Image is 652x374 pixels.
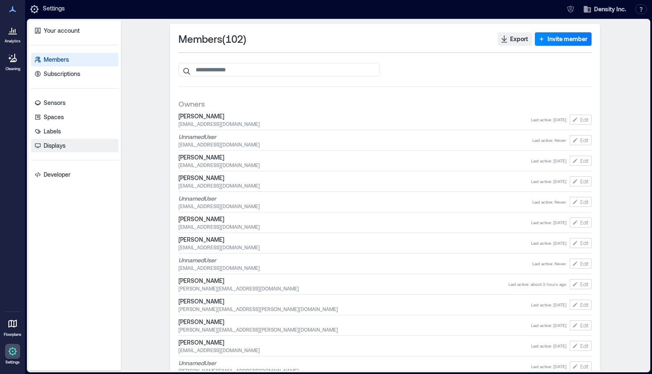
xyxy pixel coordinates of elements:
[178,215,531,223] span: [PERSON_NAME]
[580,301,589,308] span: Edit
[31,139,118,152] a: Displays
[570,279,592,289] button: Edit
[178,277,508,285] span: [PERSON_NAME]
[44,141,65,150] p: Displays
[178,195,216,202] i: Unnamed User
[178,297,531,306] span: [PERSON_NAME]
[178,182,531,189] span: [EMAIL_ADDRESS][DOMAIN_NAME]
[570,156,592,166] button: Edit
[531,178,566,184] span: Last active : [DATE]
[594,5,626,13] span: Density Inc.
[580,363,589,370] span: Edit
[44,170,71,179] p: Developer
[178,285,508,292] span: [PERSON_NAME][EMAIL_ADDRESS][DOMAIN_NAME]
[44,99,65,107] p: Sensors
[531,322,566,328] span: Last active : [DATE]
[178,203,532,209] span: [EMAIL_ADDRESS][DOMAIN_NAME]
[44,113,64,121] p: Spaces
[580,281,589,288] span: Edit
[2,48,23,74] a: Cleaning
[570,259,592,269] button: Edit
[178,244,531,251] span: [EMAIL_ADDRESS][DOMAIN_NAME]
[580,343,589,349] span: Edit
[570,341,592,351] button: Edit
[44,26,80,35] p: Your account
[178,338,531,347] span: [PERSON_NAME]
[5,360,20,365] p: Settings
[44,70,80,78] p: Subscriptions
[580,116,589,123] span: Edit
[531,343,566,349] span: Last active : [DATE]
[5,39,21,44] p: Analytics
[580,137,589,144] span: Edit
[31,110,118,124] a: Spaces
[580,260,589,267] span: Edit
[5,66,20,71] p: Cleaning
[178,174,531,182] span: [PERSON_NAME]
[178,112,531,120] span: [PERSON_NAME]
[178,326,531,333] span: [PERSON_NAME][EMAIL_ADDRESS][PERSON_NAME][DOMAIN_NAME]
[510,35,528,43] span: Export
[532,199,566,205] span: Last active : Never
[570,320,592,330] button: Edit
[178,318,531,326] span: [PERSON_NAME]
[547,35,587,43] span: Invite member
[178,359,216,366] i: Unnamed User
[531,302,566,308] span: Last active : [DATE]
[43,4,65,14] p: Settings
[178,162,531,168] span: [EMAIL_ADDRESS][DOMAIN_NAME]
[570,361,592,371] button: Edit
[580,240,589,246] span: Edit
[2,20,23,46] a: Analytics
[570,217,592,228] button: Edit
[570,197,592,207] button: Edit
[531,240,566,246] span: Last active : [DATE]
[178,347,531,353] span: [EMAIL_ADDRESS][DOMAIN_NAME]
[498,32,532,46] button: Export
[178,256,216,264] i: Unnamed User
[1,314,24,340] a: Floorplans
[535,32,592,46] button: Invite member
[3,341,23,367] a: Settings
[178,133,216,140] i: Unnamed User
[570,176,592,186] button: Edit
[570,115,592,125] button: Edit
[31,67,118,81] a: Subscriptions
[508,281,566,287] span: Last active : about 2 hours ago
[31,53,118,66] a: Members
[580,322,589,329] span: Edit
[580,157,589,164] span: Edit
[532,261,566,267] span: Last active : Never
[580,199,589,205] span: Edit
[4,332,21,337] p: Floorplans
[570,135,592,145] button: Edit
[178,223,531,230] span: [EMAIL_ADDRESS][DOMAIN_NAME]
[178,264,532,271] span: [EMAIL_ADDRESS][DOMAIN_NAME]
[31,168,118,181] a: Developer
[178,306,531,312] span: [PERSON_NAME][EMAIL_ADDRESS][PERSON_NAME][DOMAIN_NAME]
[570,238,592,248] button: Edit
[44,55,69,64] p: Members
[531,158,566,164] span: Last active : [DATE]
[178,120,531,127] span: [EMAIL_ADDRESS][DOMAIN_NAME]
[178,367,531,374] span: [PERSON_NAME][EMAIL_ADDRESS][DOMAIN_NAME]
[31,24,118,37] a: Your account
[31,125,118,138] a: Labels
[570,300,592,310] button: Edit
[44,127,61,136] p: Labels
[531,220,566,225] span: Last active : [DATE]
[178,99,205,109] span: Owners
[581,3,628,16] button: Density Inc.
[532,137,566,143] span: Last active : Never
[31,96,118,110] a: Sensors
[531,117,566,123] span: Last active : [DATE]
[178,141,532,148] span: [EMAIL_ADDRESS][DOMAIN_NAME]
[531,364,566,369] span: Last active : [DATE]
[580,219,589,226] span: Edit
[178,235,531,244] span: [PERSON_NAME]
[580,178,589,185] span: Edit
[178,32,246,46] span: Members ( 102 )
[178,153,531,162] span: [PERSON_NAME]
